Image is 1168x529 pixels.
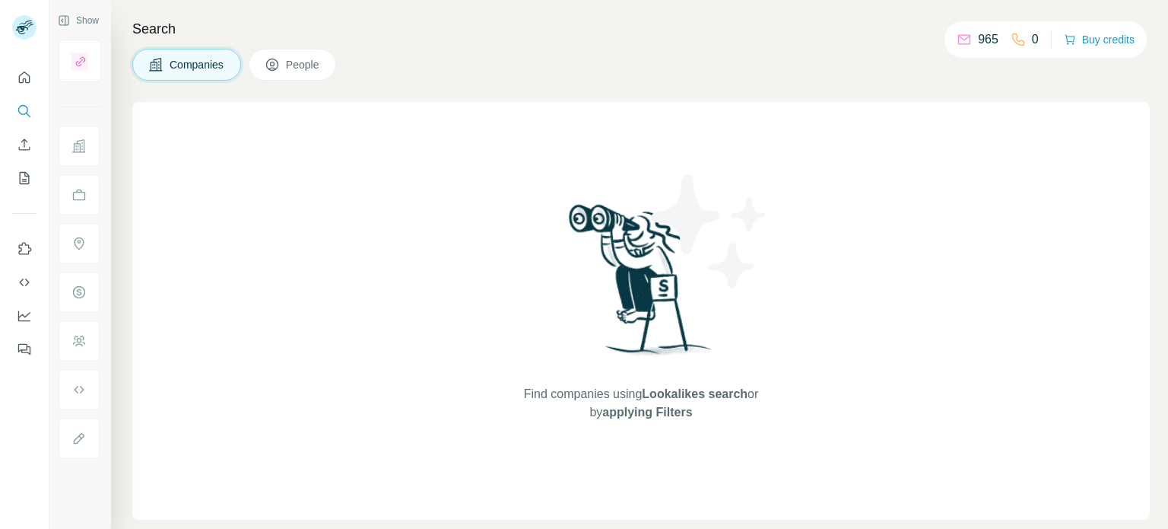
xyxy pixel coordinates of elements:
span: applying Filters [602,406,692,419]
button: Quick start [12,64,36,91]
button: Feedback [12,336,36,363]
button: Dashboard [12,302,36,330]
button: Buy credits [1064,29,1135,50]
button: Enrich CSV [12,131,36,158]
button: Use Surfe on LinkedIn [12,235,36,263]
img: Surfe Illustration - Woman searching with binoculars [562,200,720,370]
p: 0 [1032,30,1039,49]
h4: Search [132,18,1150,40]
button: Use Surfe API [12,269,36,296]
span: Lookalikes search [642,387,747,400]
span: Find companies using or by [519,385,763,422]
button: Search [12,97,36,125]
p: 965 [978,30,998,49]
img: Surfe Illustration - Stars [641,163,778,300]
span: Companies [170,57,225,72]
button: Show [47,9,109,32]
button: My lists [12,164,36,192]
span: People [286,57,321,72]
